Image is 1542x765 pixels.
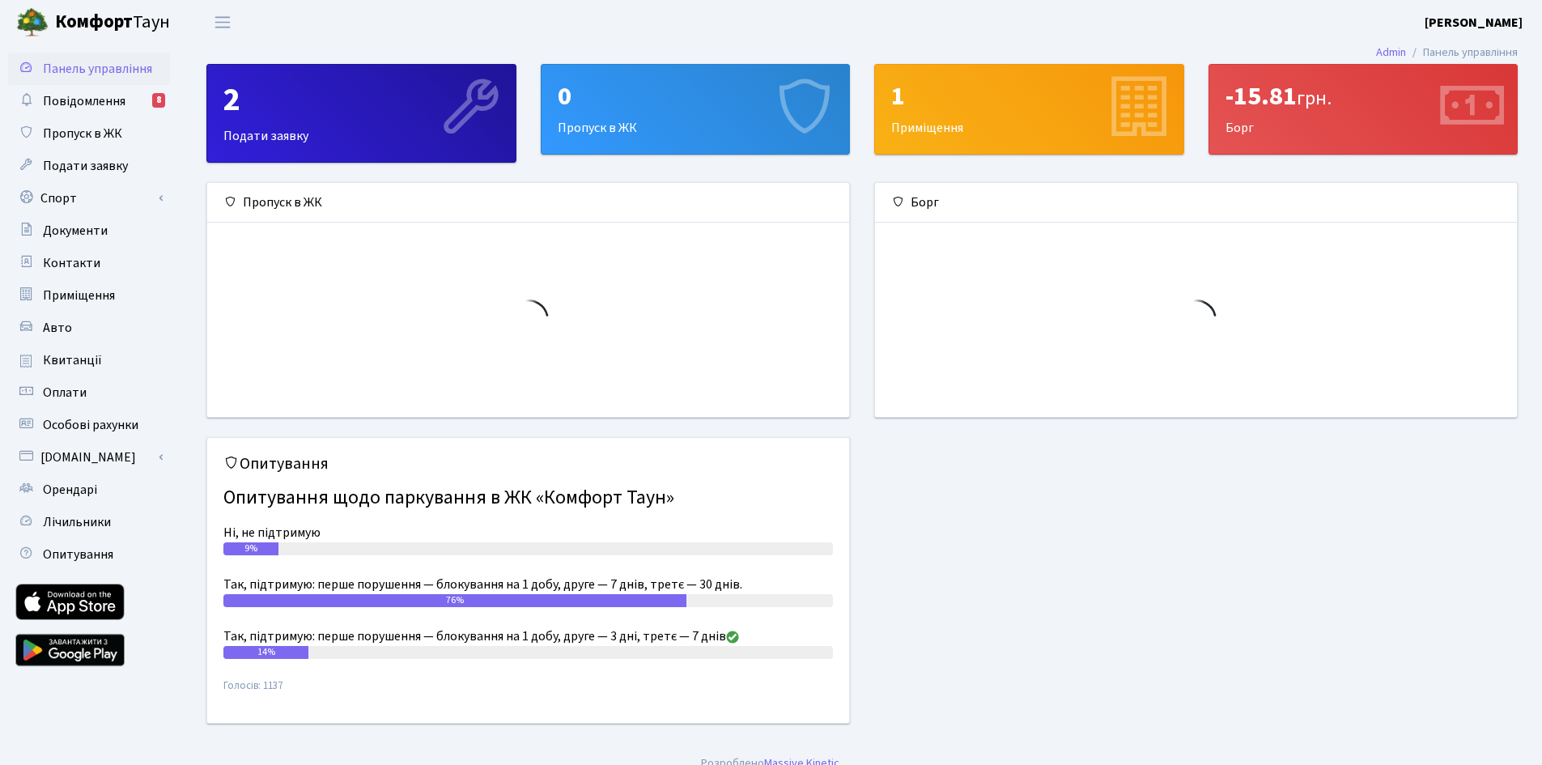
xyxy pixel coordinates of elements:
a: Квитанції [8,344,170,376]
h5: Опитування [223,454,833,474]
h4: Опитування щодо паркування в ЖК «Комфорт Таун» [223,480,833,516]
a: Повідомлення8 [8,85,170,117]
div: -15.81 [1226,81,1502,112]
img: logo.png [16,6,49,39]
span: Повідомлення [43,92,125,110]
div: 8 [152,93,165,108]
div: Подати заявку [207,65,516,162]
span: Опитування [43,546,113,563]
a: 2Подати заявку [206,64,516,163]
span: Контакти [43,254,100,272]
a: Подати заявку [8,150,170,182]
div: Так, підтримую: перше порушення — блокування на 1 добу, друге — 3 дні, третє — 7 днів [223,627,833,646]
div: 1 [891,81,1167,112]
div: Приміщення [875,65,1183,154]
span: Особові рахунки [43,416,138,434]
div: 14% [223,646,308,659]
a: Панель управління [8,53,170,85]
a: Орендарі [8,474,170,506]
div: 76% [223,594,686,607]
span: Квитанції [43,351,102,369]
span: Пропуск в ЖК [43,125,122,142]
a: [DOMAIN_NAME] [8,441,170,474]
span: Орендарі [43,481,97,499]
div: 9% [223,542,278,555]
a: 0Пропуск в ЖК [541,64,851,155]
small: Голосів: 1137 [223,678,833,707]
span: Приміщення [43,287,115,304]
div: Ні, не підтримую [223,523,833,542]
b: [PERSON_NAME] [1425,14,1523,32]
span: Лічильники [43,513,111,531]
a: Лічильники [8,506,170,538]
a: Приміщення [8,279,170,312]
nav: breadcrumb [1352,36,1542,70]
div: Борг [875,183,1517,223]
span: Панель управління [43,60,152,78]
a: Оплати [8,376,170,409]
div: Пропуск в ЖК [207,183,849,223]
span: Оплати [43,384,87,402]
a: Опитування [8,538,170,571]
a: Авто [8,312,170,344]
span: Авто [43,319,72,337]
a: 1Приміщення [874,64,1184,155]
a: Admin [1376,44,1406,61]
b: Комфорт [55,9,133,35]
a: [PERSON_NAME] [1425,13,1523,32]
span: Таун [55,9,170,36]
span: Документи [43,222,108,240]
span: грн. [1297,84,1332,113]
span: Подати заявку [43,157,128,175]
a: Пропуск в ЖК [8,117,170,150]
button: Переключити навігацію [202,9,243,36]
div: 2 [223,81,499,120]
a: Спорт [8,182,170,215]
div: 0 [558,81,834,112]
a: Особові рахунки [8,409,170,441]
div: Пропуск в ЖК [542,65,850,154]
a: Документи [8,215,170,247]
li: Панель управління [1406,44,1518,62]
div: Так, підтримую: перше порушення — блокування на 1 добу, друге — 7 днів, третє — 30 днів. [223,575,833,594]
a: Контакти [8,247,170,279]
div: Борг [1209,65,1518,154]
